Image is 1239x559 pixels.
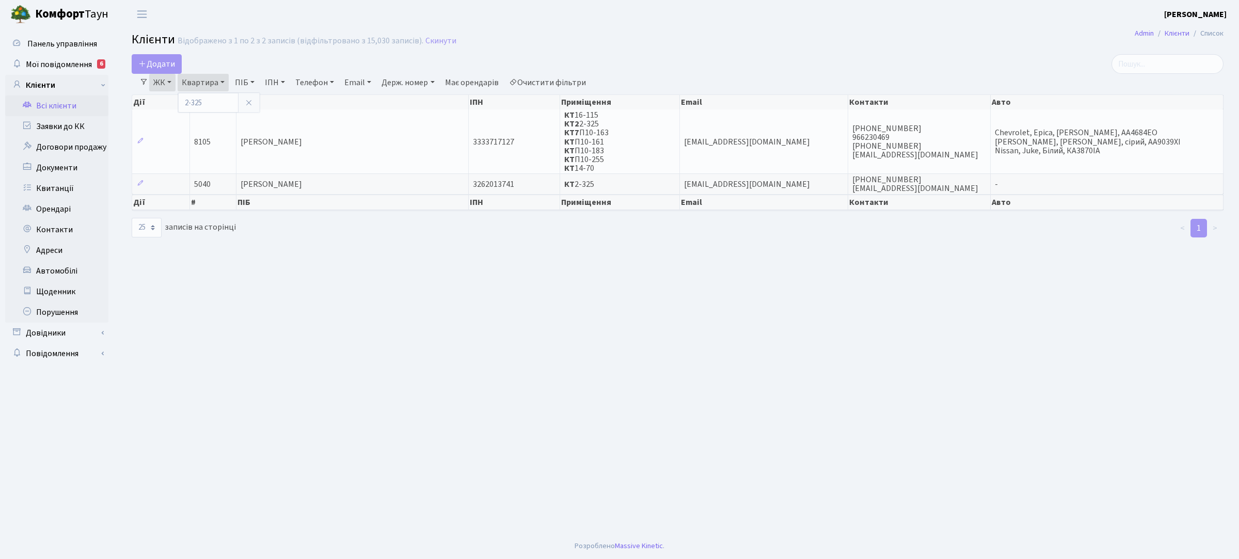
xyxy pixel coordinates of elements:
[564,109,575,121] b: КТ
[473,179,514,190] span: 3262013741
[132,30,175,49] span: Клієнти
[10,4,31,25] img: logo.png
[26,59,92,70] span: Мої повідомлення
[261,74,289,91] a: ІПН
[425,36,456,46] a: Скинути
[5,323,108,343] a: Довідники
[377,74,438,91] a: Держ. номер
[5,75,108,95] a: Клієнти
[35,6,108,23] span: Таун
[27,38,97,50] span: Панель управління
[5,54,108,75] a: Мої повідомлення6
[469,95,560,109] th: ІПН
[441,74,503,91] a: Має орендарів
[684,136,810,148] span: [EMAIL_ADDRESS][DOMAIN_NAME]
[5,219,108,240] a: Контакти
[564,179,575,190] b: КТ
[132,218,236,237] label: записів на сторінці
[505,74,590,91] a: Очистити фільтри
[1135,28,1154,39] a: Admin
[564,179,594,190] span: 2-325
[178,36,423,46] div: Відображено з 1 по 2 з 2 записів (відфільтровано з 15,030 записів).
[138,58,175,70] span: Додати
[5,178,108,199] a: Квитанції
[995,179,998,190] span: -
[848,95,991,109] th: Контакти
[852,123,978,161] span: [PHONE_NUMBER] 966230469 [PHONE_NUMBER] [EMAIL_ADDRESS][DOMAIN_NAME]
[615,540,663,551] a: Massive Kinetic
[190,195,236,210] th: #
[680,95,848,109] th: Email
[132,54,182,74] a: Додати
[575,540,664,552] div: Розроблено .
[178,74,229,91] a: Квартира
[291,74,338,91] a: Телефон
[995,127,1181,156] span: Chevrolet, Epica, [PERSON_NAME], АА4684ЕО [PERSON_NAME], [PERSON_NAME], сірий, АА9039ХІ Nissan, J...
[231,74,259,91] a: ПІБ
[236,95,469,109] th: ПІБ
[564,163,575,174] b: КТ
[132,95,190,109] th: Дії
[1111,54,1224,74] input: Пошук...
[149,74,176,91] a: ЖК
[991,195,1224,210] th: Авто
[5,95,108,116] a: Всі клієнти
[241,136,302,148] span: [PERSON_NAME]
[1164,8,1227,21] a: [PERSON_NAME]
[991,95,1224,109] th: Авто
[35,6,85,22] b: Комфорт
[5,302,108,323] a: Порушення
[473,136,514,148] span: 3333717127
[1164,9,1227,20] b: [PERSON_NAME]
[564,118,579,130] b: КТ2
[5,137,108,157] a: Договори продажу
[1165,28,1189,39] a: Клієнти
[560,195,680,210] th: Приміщення
[5,240,108,261] a: Адреси
[5,199,108,219] a: Орендарі
[1189,28,1224,39] li: Список
[1119,23,1239,44] nav: breadcrumb
[132,195,190,210] th: Дії
[560,95,680,109] th: Приміщення
[241,179,302,190] span: [PERSON_NAME]
[564,154,575,165] b: КТ
[852,174,978,194] span: [PHONE_NUMBER] [EMAIL_ADDRESS][DOMAIN_NAME]
[564,109,609,174] span: 16-115 2-325 П10-163 П10-161 П10-183 П10-255 14-70
[848,195,991,210] th: Контакти
[5,261,108,281] a: Автомобілі
[340,74,375,91] a: Email
[97,59,105,69] div: 6
[5,34,108,54] a: Панель управління
[684,179,810,190] span: [EMAIL_ADDRESS][DOMAIN_NAME]
[129,6,155,23] button: Переключити навігацію
[564,145,575,156] b: КТ
[194,179,211,190] span: 5040
[469,195,560,210] th: ІПН
[5,157,108,178] a: Документи
[564,136,575,148] b: КТ
[5,116,108,137] a: Заявки до КК
[132,218,162,237] select: записів на сторінці
[236,195,469,210] th: ПІБ
[680,195,848,210] th: Email
[1190,219,1207,237] a: 1
[194,136,211,148] span: 8105
[5,281,108,302] a: Щоденник
[5,343,108,364] a: Повідомлення
[564,127,579,139] b: КТ7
